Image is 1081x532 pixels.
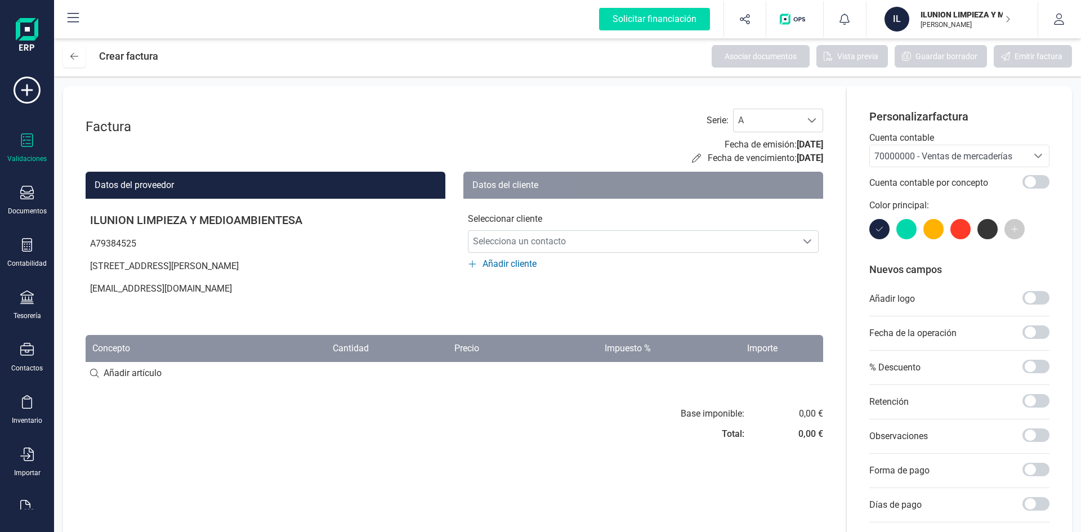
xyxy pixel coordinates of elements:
p: [PERSON_NAME] [921,20,1011,29]
p: A79384525 [86,233,445,255]
p: [STREET_ADDRESS][PERSON_NAME] [86,255,445,278]
p: Añadir logo [869,292,915,306]
div: Tesorería [14,311,41,320]
div: Importar [14,468,41,477]
button: Guardar borrador [895,45,987,68]
th: Cantidad [233,335,376,362]
p: Fecha de la operación [869,327,957,340]
div: Validaciones [7,154,47,163]
span: A [734,109,801,132]
span: [DATE] [797,153,823,163]
span: Selecciona un contacto [468,230,797,253]
th: Importe [658,335,784,362]
div: Factura [86,118,176,136]
button: Asociar documentos [712,45,810,68]
div: IL [885,7,909,32]
p: Cuenta contable [869,131,1049,145]
button: Solicitar financiación [586,1,723,37]
span: Añadir cliente [483,257,537,271]
p: Retención [869,395,909,409]
th: Concepto [86,335,233,362]
button: Emitir factura [994,45,1072,68]
p: Observaciones [869,430,928,443]
img: Logo Finanedi [16,18,38,54]
p: Fecha de vencimiento: [708,151,823,165]
div: Solicitar financiación [599,8,710,30]
p: Fecha de emisión: [725,138,823,151]
div: Inventario [12,416,42,425]
th: Impuesto % [486,335,658,362]
div: Crear factura [99,45,158,68]
p: Personalizar factura [869,109,1049,124]
div: Documentos [8,207,47,216]
p: Seleccionar cliente [468,212,819,226]
p: [EMAIL_ADDRESS][DOMAIN_NAME] [86,278,445,300]
button: ILILUNION LIMPIEZA Y MEDIOAMBIENTESA[PERSON_NAME] [880,1,1024,37]
div: Selecciona un contacto [797,237,818,246]
div: Contactos [11,364,43,373]
button: Vista previa [816,45,888,68]
button: Logo de OPS [773,1,816,37]
p: Forma de pago [869,464,930,477]
p: ILUNION LIMPIEZA Y MEDIOAMBIENTESA [86,208,445,233]
div: Datos del proveedor [86,172,445,199]
span: [DATE] [797,139,823,150]
p: Días de pago [869,498,922,512]
th: Precio [376,335,486,362]
p: ILUNION LIMPIEZA Y MEDIOAMBIENTESA [921,9,1011,20]
div: Total: [722,427,744,441]
div: Base imponible: [681,407,744,421]
p: Cuenta contable por concepto [869,176,988,190]
img: Logo de OPS [780,14,810,25]
div: Contabilidad [7,259,47,268]
label: Serie : [707,114,729,127]
div: 0,00 € [798,427,823,441]
p: Nuevos campos [869,262,1049,278]
div: 0,00 € [798,407,823,421]
div: Seleccione una cuenta [1028,145,1049,167]
p: % Descuento [869,361,921,374]
div: Datos del cliente [463,172,823,199]
span: 70000000 - Ventas de mercaderías [874,151,1012,162]
p: Color principal: [869,199,1049,212]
